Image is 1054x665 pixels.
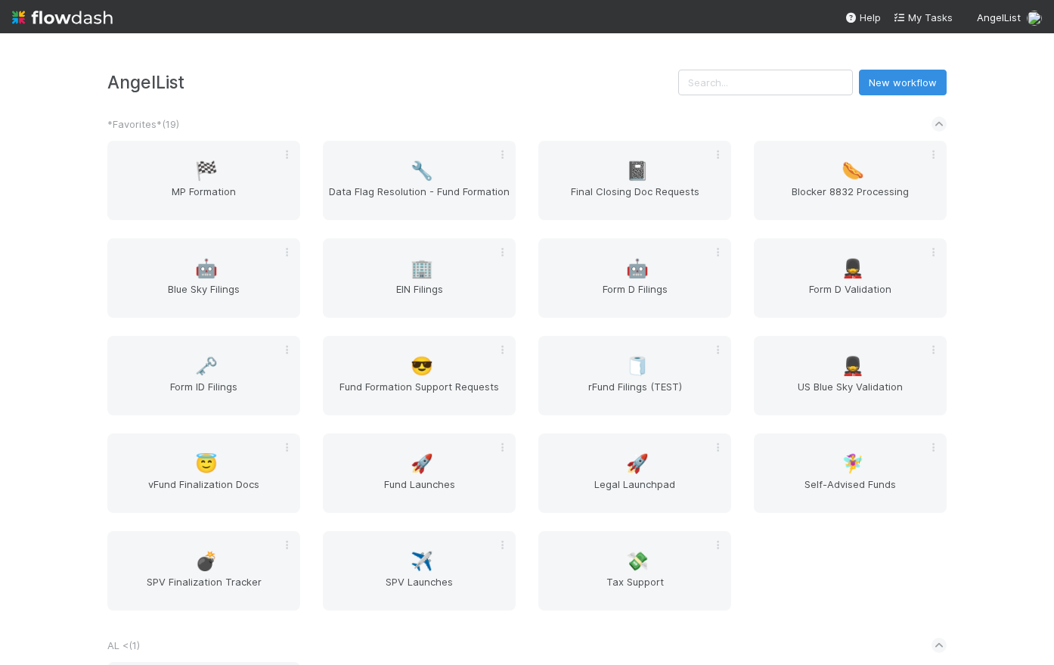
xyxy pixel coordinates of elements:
[842,356,864,376] span: 💂
[845,10,881,25] div: Help
[323,433,516,513] a: 🚀Fund Launches
[12,5,113,30] img: logo-inverted-e16ddd16eac7371096b0.svg
[760,477,941,507] span: Self-Advised Funds
[754,433,947,513] a: 🧚‍♀️Self-Advised Funds
[678,70,853,95] input: Search...
[411,259,433,278] span: 🏢
[754,238,947,318] a: 💂Form D Validation
[754,336,947,415] a: 💂US Blue Sky Validation
[411,552,433,571] span: ✈️
[544,574,725,604] span: Tax Support
[626,161,649,181] span: 📓
[842,161,864,181] span: 🌭
[626,259,649,278] span: 🤖
[1027,11,1042,26] img: avatar_b467e446-68e1-4310-82a7-76c532dc3f4b.png
[538,531,731,611] a: 💸Tax Support
[544,184,725,214] span: Final Closing Doc Requests
[323,336,516,415] a: 😎Fund Formation Support Requests
[893,10,953,25] a: My Tasks
[760,379,941,409] span: US Blue Sky Validation
[760,281,941,312] span: Form D Validation
[323,531,516,611] a: ✈️SPV Launches
[323,238,516,318] a: 🏢EIN Filings
[195,454,218,474] span: 😇
[411,161,433,181] span: 🔧
[538,433,731,513] a: 🚀Legal Launchpad
[107,639,140,651] span: AL < ( 1 )
[842,454,864,474] span: 🧚‍♀️
[107,531,300,611] a: 💣SPV Finalization Tracker
[893,11,953,23] span: My Tasks
[626,552,649,571] span: 💸
[107,141,300,220] a: 🏁MP Formation
[329,379,510,409] span: Fund Formation Support Requests
[113,477,294,507] span: vFund Finalization Docs
[626,356,649,376] span: 🧻
[107,433,300,513] a: 😇vFund Finalization Docs
[329,184,510,214] span: Data Flag Resolution - Fund Formation
[626,454,649,474] span: 🚀
[329,574,510,604] span: SPV Launches
[113,574,294,604] span: SPV Finalization Tracker
[544,379,725,409] span: rFund Filings (TEST)
[195,552,218,571] span: 💣
[859,70,947,95] button: New workflow
[195,259,218,278] span: 🤖
[329,281,510,312] span: EIN Filings
[411,356,433,376] span: 😎
[538,336,731,415] a: 🧻rFund Filings (TEST)
[113,379,294,409] span: Form ID Filings
[411,454,433,474] span: 🚀
[113,184,294,214] span: MP Formation
[538,141,731,220] a: 📓Final Closing Doc Requests
[195,356,218,376] span: 🗝️
[107,72,678,92] h3: AngelList
[323,141,516,220] a: 🔧Data Flag Resolution - Fund Formation
[760,184,941,214] span: Blocker 8832 Processing
[107,118,179,130] span: *Favorites* ( 19 )
[329,477,510,507] span: Fund Launches
[842,259,864,278] span: 💂
[754,141,947,220] a: 🌭Blocker 8832 Processing
[195,161,218,181] span: 🏁
[544,477,725,507] span: Legal Launchpad
[544,281,725,312] span: Form D Filings
[538,238,731,318] a: 🤖Form D Filings
[977,11,1021,23] span: AngelList
[107,238,300,318] a: 🤖Blue Sky Filings
[107,336,300,415] a: 🗝️Form ID Filings
[113,281,294,312] span: Blue Sky Filings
